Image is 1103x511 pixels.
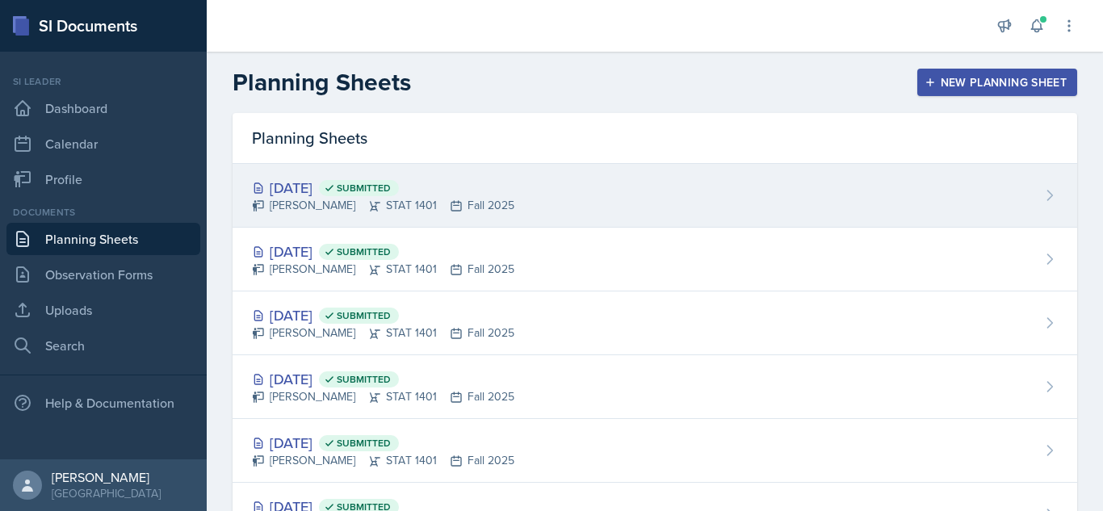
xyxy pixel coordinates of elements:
span: Submitted [337,373,391,386]
a: [DATE] Submitted [PERSON_NAME]STAT 1401Fall 2025 [233,228,1077,291]
span: Submitted [337,182,391,195]
button: New Planning Sheet [917,69,1077,96]
a: [DATE] Submitted [PERSON_NAME]STAT 1401Fall 2025 [233,291,1077,355]
a: Profile [6,163,200,195]
div: [DATE] [252,241,514,262]
a: Calendar [6,128,200,160]
div: [DATE] [252,368,514,390]
div: Planning Sheets [233,113,1077,164]
div: [DATE] [252,304,514,326]
a: [DATE] Submitted [PERSON_NAME]STAT 1401Fall 2025 [233,355,1077,419]
div: Help & Documentation [6,387,200,419]
a: [DATE] Submitted [PERSON_NAME]STAT 1401Fall 2025 [233,164,1077,228]
a: Dashboard [6,92,200,124]
div: [PERSON_NAME] STAT 1401 Fall 2025 [252,388,514,405]
a: Uploads [6,294,200,326]
span: Submitted [337,309,391,322]
div: Documents [6,205,200,220]
a: Planning Sheets [6,223,200,255]
div: [PERSON_NAME] STAT 1401 Fall 2025 [252,325,514,341]
div: [PERSON_NAME] STAT 1401 Fall 2025 [252,261,514,278]
span: Submitted [337,437,391,450]
div: [DATE] [252,432,514,454]
div: Si leader [6,74,200,89]
div: [PERSON_NAME] [52,469,161,485]
div: New Planning Sheet [928,76,1067,89]
div: [PERSON_NAME] STAT 1401 Fall 2025 [252,197,514,214]
span: Submitted [337,245,391,258]
a: [DATE] Submitted [PERSON_NAME]STAT 1401Fall 2025 [233,419,1077,483]
div: [PERSON_NAME] STAT 1401 Fall 2025 [252,452,514,469]
h2: Planning Sheets [233,68,411,97]
div: [GEOGRAPHIC_DATA] [52,485,161,501]
a: Search [6,329,200,362]
a: Observation Forms [6,258,200,291]
div: [DATE] [252,177,514,199]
